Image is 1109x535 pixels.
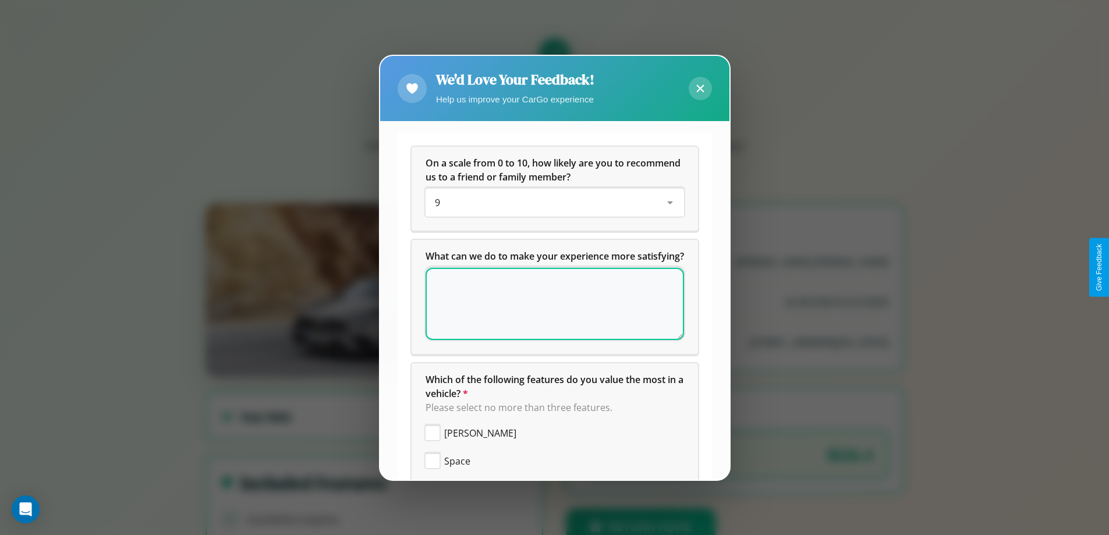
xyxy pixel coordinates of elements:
span: 9 [435,196,440,209]
span: [PERSON_NAME] [444,426,516,440]
div: Give Feedback [1095,244,1103,291]
span: Please select no more than three features. [426,401,612,414]
div: On a scale from 0 to 10, how likely are you to recommend us to a friend or family member? [412,147,698,231]
h2: We'd Love Your Feedback! [436,70,594,89]
div: Open Intercom Messenger [12,495,40,523]
p: Help us improve your CarGo experience [436,91,594,107]
span: Which of the following features do you value the most in a vehicle? [426,373,686,400]
span: Space [444,454,470,468]
div: On a scale from 0 to 10, how likely are you to recommend us to a friend or family member? [426,189,684,217]
span: What can we do to make your experience more satisfying? [426,250,684,263]
h5: On a scale from 0 to 10, how likely are you to recommend us to a friend or family member? [426,156,684,184]
span: On a scale from 0 to 10, how likely are you to recommend us to a friend or family member? [426,157,683,183]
